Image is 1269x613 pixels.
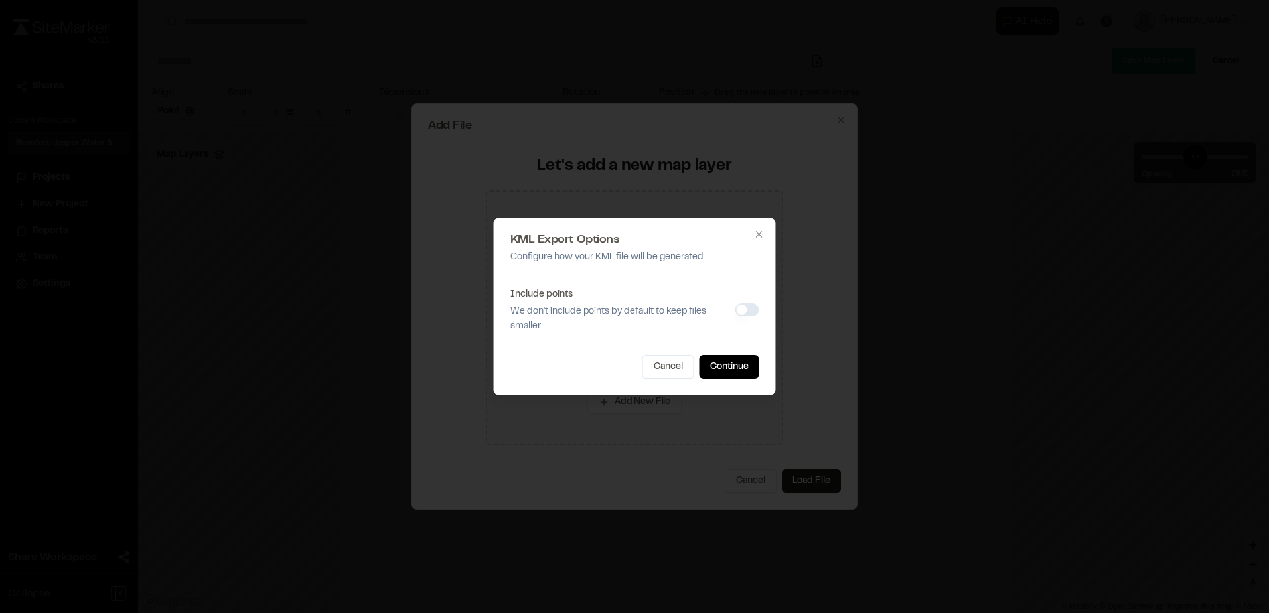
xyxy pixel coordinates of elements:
[510,250,759,265] p: Configure how your KML file will be generated.
[700,355,759,379] button: Continue
[510,305,730,334] p: We don't include points by default to keep files smaller.
[642,355,694,379] button: Cancel
[510,234,759,246] h2: KML Export Options
[510,291,573,299] label: Include points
